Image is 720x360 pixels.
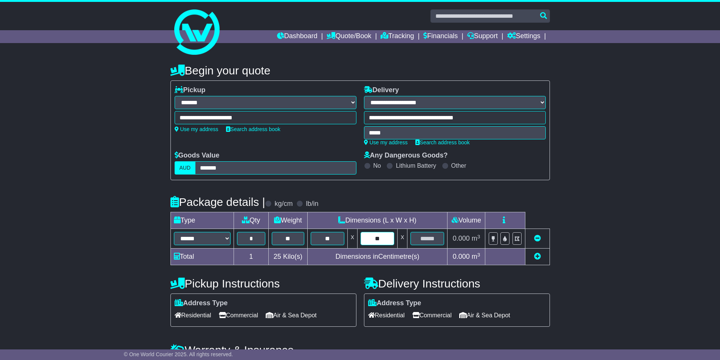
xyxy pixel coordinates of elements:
[364,86,399,94] label: Delivery
[477,234,480,239] sup: 3
[219,309,258,321] span: Commercial
[477,252,480,258] sup: 3
[472,253,480,260] span: m
[170,344,550,356] h4: Warranty & Insurance
[170,212,234,229] td: Type
[368,299,421,307] label: Address Type
[274,200,293,208] label: kg/cm
[373,162,381,169] label: No
[534,235,541,242] a: Remove this item
[381,30,414,43] a: Tracking
[226,126,280,132] a: Search address book
[307,249,447,265] td: Dimensions in Centimetre(s)
[396,162,436,169] label: Lithium Battery
[175,161,196,175] label: AUD
[307,212,447,229] td: Dimensions (L x W x H)
[364,139,408,145] a: Use my address
[269,212,308,229] td: Weight
[170,249,234,265] td: Total
[170,64,550,77] h4: Begin your quote
[453,235,470,242] span: 0.000
[415,139,470,145] a: Search address book
[447,212,485,229] td: Volume
[175,151,220,160] label: Goods Value
[472,235,480,242] span: m
[423,30,458,43] a: Financials
[534,253,541,260] a: Add new item
[277,30,317,43] a: Dashboard
[170,277,356,290] h4: Pickup Instructions
[274,253,281,260] span: 25
[266,309,317,321] span: Air & Sea Depot
[175,126,218,132] a: Use my address
[453,253,470,260] span: 0.000
[175,86,206,94] label: Pickup
[467,30,498,43] a: Support
[507,30,540,43] a: Settings
[398,229,407,249] td: x
[269,249,308,265] td: Kilo(s)
[347,229,357,249] td: x
[306,200,318,208] label: lb/in
[327,30,371,43] a: Quote/Book
[412,309,452,321] span: Commercial
[170,196,265,208] h4: Package details |
[364,151,448,160] label: Any Dangerous Goods?
[459,309,510,321] span: Air & Sea Depot
[451,162,466,169] label: Other
[234,212,269,229] td: Qty
[124,351,233,357] span: © One World Courier 2025. All rights reserved.
[368,309,405,321] span: Residential
[175,309,211,321] span: Residential
[364,277,550,290] h4: Delivery Instructions
[175,299,228,307] label: Address Type
[234,249,269,265] td: 1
